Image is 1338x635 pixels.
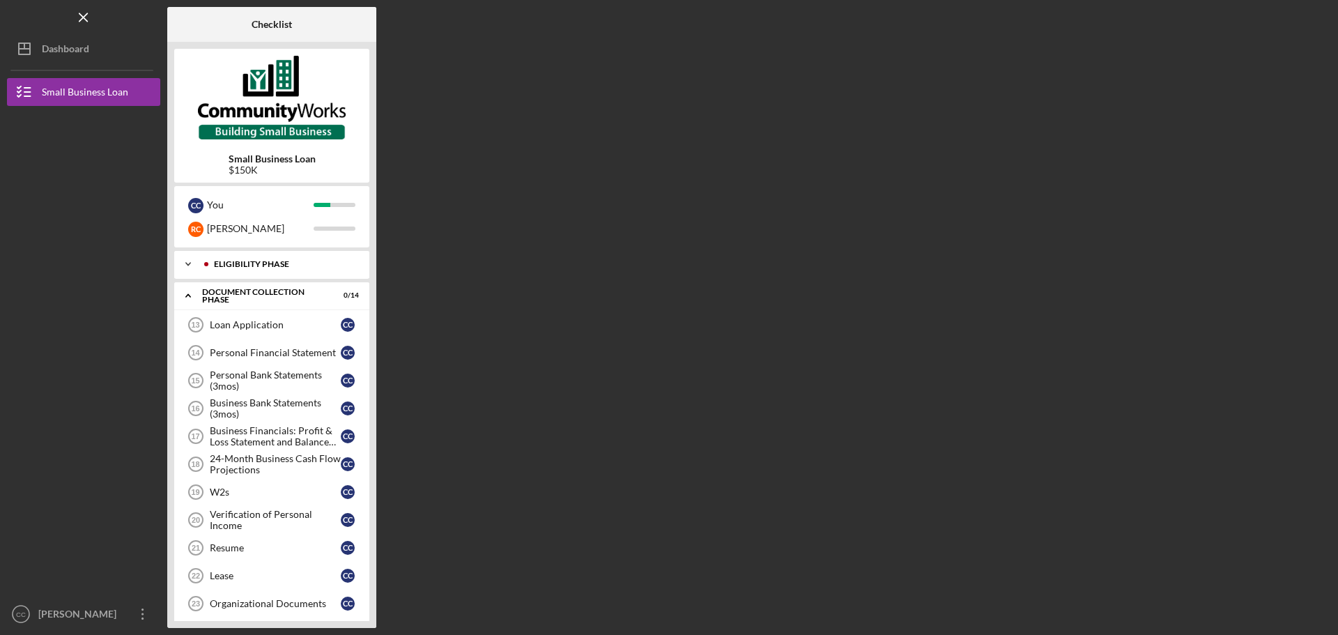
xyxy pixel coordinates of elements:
div: 24-Month Business Cash Flow Projections [210,453,341,475]
tspan: 14 [191,349,200,357]
div: Business Financials: Profit & Loss Statement and Balance Sheet (3yrs) [210,425,341,447]
div: Loan Application [210,319,341,330]
div: C C [188,198,203,213]
div: $150K [229,165,316,176]
a: 21ResumeCC [181,534,362,562]
div: 0 / 14 [334,291,359,300]
a: 22LeaseCC [181,562,362,590]
a: 14Personal Financial StatementCC [181,339,362,367]
div: C C [341,485,355,499]
a: 16Business Bank Statements (3mos)CC [181,395,362,422]
button: Small Business Loan [7,78,160,106]
div: Resume [210,542,341,553]
b: Small Business Loan [229,153,316,165]
img: Product logo [174,56,369,139]
div: C C [341,569,355,583]
a: 19W2sCC [181,478,362,506]
div: Organizational Documents [210,598,341,609]
tspan: 19 [191,488,199,496]
tspan: 17 [191,432,199,441]
div: C C [341,346,355,360]
tspan: 20 [192,516,200,524]
tspan: 15 [191,376,199,385]
div: Lease [210,570,341,581]
div: [PERSON_NAME] [207,217,314,240]
a: 15Personal Bank Statements (3mos)CC [181,367,362,395]
tspan: 23 [192,599,200,608]
a: 13Loan ApplicationCC [181,311,362,339]
a: 20Verification of Personal IncomeCC [181,506,362,534]
div: C C [341,457,355,471]
div: C C [341,374,355,388]
div: W2s [210,487,341,498]
div: C C [341,513,355,527]
div: C C [341,429,355,443]
div: Business Bank Statements (3mos) [210,397,341,420]
tspan: 16 [191,404,199,413]
button: Dashboard [7,35,160,63]
div: Dashboard [42,35,89,66]
div: Small Business Loan [42,78,128,109]
div: Document Collection Phase [202,288,324,304]
div: Personal Bank Statements (3mos) [210,369,341,392]
div: C C [341,318,355,332]
div: Personal Financial Statement [210,347,341,358]
text: CC [16,611,26,618]
b: Checklist [252,19,292,30]
a: 23Organizational DocumentsCC [181,590,362,618]
div: You [207,193,314,217]
button: CC[PERSON_NAME] [7,600,160,628]
a: 17Business Financials: Profit & Loss Statement and Balance Sheet (3yrs)CC [181,422,362,450]
div: [PERSON_NAME] [35,600,125,632]
div: Verification of Personal Income [210,509,341,531]
tspan: 18 [191,460,199,468]
tspan: 22 [192,572,200,580]
tspan: 21 [192,544,200,552]
div: R C [188,222,203,237]
tspan: 13 [191,321,199,329]
a: 1824-Month Business Cash Flow ProjectionsCC [181,450,362,478]
div: Eligibility Phase [214,260,352,268]
div: C C [341,597,355,611]
div: C C [341,401,355,415]
div: C C [341,541,355,555]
